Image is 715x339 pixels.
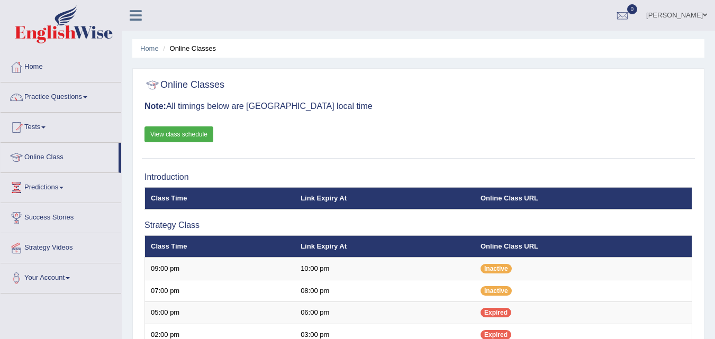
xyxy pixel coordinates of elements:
[145,302,295,324] td: 05:00 pm
[295,280,475,302] td: 08:00 pm
[1,263,121,290] a: Your Account
[144,77,224,93] h2: Online Classes
[144,102,166,111] b: Note:
[145,235,295,258] th: Class Time
[160,43,216,53] li: Online Classes
[1,233,121,260] a: Strategy Videos
[1,83,121,109] a: Practice Questions
[627,4,638,14] span: 0
[144,126,213,142] a: View class schedule
[144,172,692,182] h3: Introduction
[145,187,295,209] th: Class Time
[481,308,511,317] span: Expired
[145,258,295,280] td: 09:00 pm
[1,52,121,79] a: Home
[295,187,475,209] th: Link Expiry At
[295,235,475,258] th: Link Expiry At
[144,221,692,230] h3: Strategy Class
[475,235,692,258] th: Online Class URL
[481,286,512,296] span: Inactive
[481,264,512,273] span: Inactive
[144,102,692,111] h3: All timings below are [GEOGRAPHIC_DATA] local time
[1,203,121,230] a: Success Stories
[1,173,121,199] a: Predictions
[295,302,475,324] td: 06:00 pm
[1,113,121,139] a: Tests
[475,187,692,209] th: Online Class URL
[145,280,295,302] td: 07:00 pm
[1,143,119,169] a: Online Class
[295,258,475,280] td: 10:00 pm
[140,44,159,52] a: Home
